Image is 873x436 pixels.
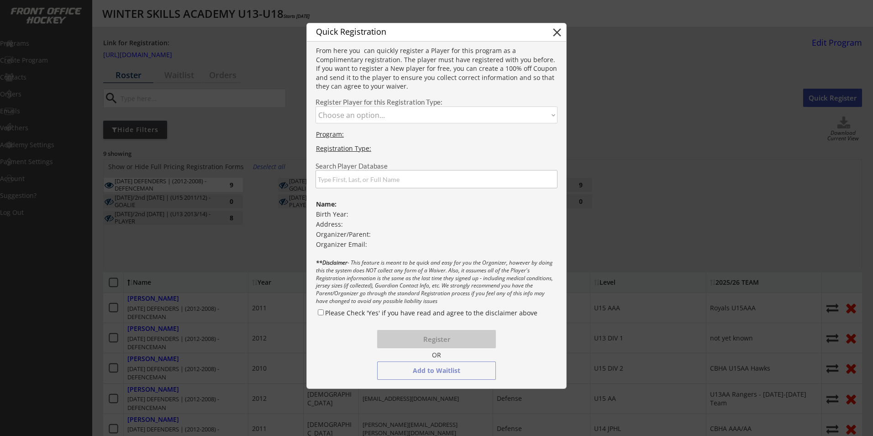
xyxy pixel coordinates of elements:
button: close [550,26,564,39]
div: Address: [316,220,557,229]
div: From here you can quickly register a Player for this program as a Complimentary registration. The... [316,46,557,91]
div: Search Player Database [316,163,557,170]
label: Please Check 'Yes' if you have read and agree to the disclaimer above [325,308,537,317]
div: Birth Year: [316,210,557,219]
strong: **Disclaimer [316,259,347,266]
button: Add to Waitlist [377,362,496,380]
button: Register [377,330,496,348]
u: Registration Type: [316,144,371,153]
u: Program: [316,130,344,138]
div: Quick Registration [316,27,496,36]
div: Organizer/Parent: [316,230,557,239]
div: Organizer Email: [316,240,557,249]
div: OR [426,351,447,359]
div: - This feature is meant to be quick and easy for you the Organizer, however by doing this the sys... [316,259,557,305]
div: Register Player for this Registration Type: [316,99,557,106]
div: Name: [316,200,557,209]
input: Type First, Last, or Full Name [316,170,557,188]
